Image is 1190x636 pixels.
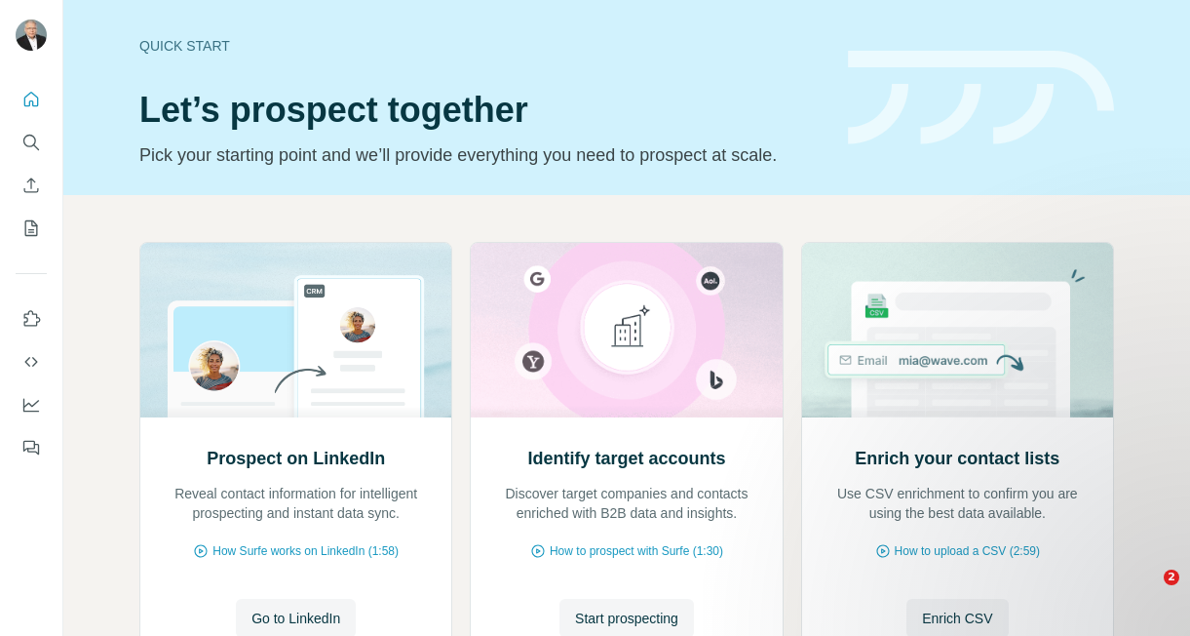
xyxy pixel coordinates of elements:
p: Reveal contact information for intelligent prospecting and instant data sync. [160,484,432,523]
span: How to prospect with Surfe (1:30) [550,542,723,560]
img: Enrich your contact lists [801,243,1114,417]
button: Use Surfe on LinkedIn [16,301,47,337]
p: Pick your starting point and we’ll provide everything you need to prospect at scale. [139,141,825,169]
button: Dashboard [16,387,47,422]
button: Enrich CSV [16,168,47,203]
h2: Prospect on LinkedIn [207,445,385,472]
span: 2 [1164,570,1179,585]
h2: Identify target accounts [527,445,725,472]
iframe: Intercom live chat [1124,570,1171,616]
button: Use Surfe API [16,344,47,379]
button: Feedback [16,430,47,465]
img: Avatar [16,20,47,51]
span: Start prospecting [575,609,678,628]
div: Quick start [139,36,825,56]
img: Identify target accounts [470,243,783,417]
button: Search [16,125,47,160]
button: Quick start [16,82,47,117]
span: Enrich CSV [922,609,992,628]
h1: Let’s prospect together [139,91,825,130]
p: Discover target companies and contacts enriched with B2B data and insights. [490,484,762,523]
img: Prospect on LinkedIn [139,243,452,417]
button: My lists [16,211,47,246]
span: Go to LinkedIn [251,609,340,628]
img: banner [848,51,1114,145]
span: How Surfe works on LinkedIn (1:58) [212,542,399,560]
